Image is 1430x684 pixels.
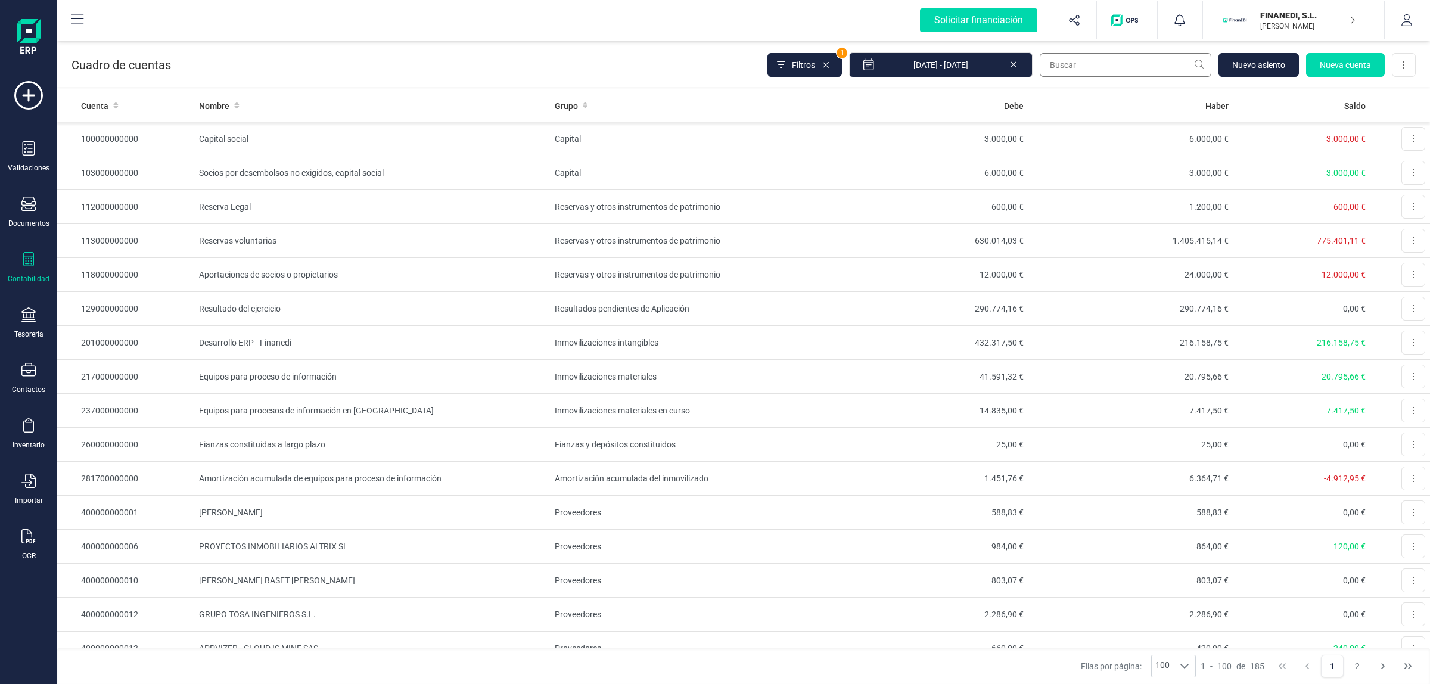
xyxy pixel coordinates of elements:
span: Grupo [555,100,578,112]
td: 3.000,00 € [1028,156,1233,190]
td: 400000000010 [57,564,194,598]
div: Inventario [13,440,45,450]
span: 120,00 € [1333,542,1366,551]
td: Reservas y otros instrumentos de patrimonio [550,224,823,258]
td: 1.451,76 € [823,462,1028,496]
td: 1.405.415,14 € [1028,224,1233,258]
span: -4.912,95 € [1324,474,1366,483]
span: 100 [1217,660,1232,672]
td: 803,07 € [823,564,1028,598]
button: Logo de OPS [1104,1,1150,39]
span: -12.000,00 € [1319,270,1366,279]
td: 1.200,00 € [1028,190,1233,224]
div: Filas por página: [1081,655,1196,677]
span: -3.000,00 € [1324,134,1366,144]
td: Equipos para proceso de información [194,360,550,394]
span: Nueva cuenta [1320,59,1371,71]
td: 281700000000 [57,462,194,496]
td: 41.591,32 € [823,360,1028,394]
td: Fianzas y depósitos constituidos [550,428,823,462]
span: -775.401,11 € [1314,236,1366,245]
td: 14.835,00 € [823,394,1028,428]
td: Inmovilizaciones intangibles [550,326,823,360]
span: Haber [1205,100,1229,112]
td: 25,00 € [823,428,1028,462]
span: 0,00 € [1343,610,1366,619]
td: [PERSON_NAME] BASET [PERSON_NAME] [194,564,550,598]
div: Contactos [12,385,45,394]
td: Resultado del ejercicio [194,292,550,326]
td: 20.795,66 € [1028,360,1233,394]
span: Filtros [792,59,815,71]
button: Page 2 [1346,655,1369,677]
td: 260000000000 [57,428,194,462]
td: Resultados pendientes de Aplicación [550,292,823,326]
button: FIFINANEDI, S.L.[PERSON_NAME] [1217,1,1370,39]
td: [PERSON_NAME] [194,496,550,530]
td: 290.774,16 € [1028,292,1233,326]
div: Tesorería [14,329,43,339]
td: 237000000000 [57,394,194,428]
span: de [1236,660,1245,672]
td: 24.000,00 € [1028,258,1233,292]
div: Solicitar financiación [920,8,1037,32]
td: 118000000000 [57,258,194,292]
td: Proveedores [550,496,823,530]
span: 1 [1201,660,1205,672]
button: First Page [1271,655,1294,677]
td: 864,00 € [1028,530,1233,564]
td: 803,07 € [1028,564,1233,598]
span: -600,00 € [1331,202,1366,212]
span: 240,00 € [1333,643,1366,653]
td: GRUPO TOSA INGENIEROS S.L. [194,598,550,632]
td: 2.286,90 € [1028,598,1233,632]
td: 660,00 € [823,632,1028,666]
div: - [1201,660,1264,672]
td: 420,00 € [1028,632,1233,666]
td: Equipos para procesos de información en [GEOGRAPHIC_DATA] [194,394,550,428]
td: Reserva Legal [194,190,550,224]
button: Nueva cuenta [1306,53,1385,77]
td: 6.000,00 € [823,156,1028,190]
td: 6.364,71 € [1028,462,1233,496]
td: 129000000000 [57,292,194,326]
span: 0,00 € [1343,440,1366,449]
td: 113000000000 [57,224,194,258]
span: 1 [837,48,847,58]
p: [PERSON_NAME] [1260,21,1356,31]
img: Logo de OPS [1111,14,1143,26]
span: 100 [1152,655,1173,677]
td: Reservas voluntarias [194,224,550,258]
td: 12.000,00 € [823,258,1028,292]
td: 7.417,50 € [1028,394,1233,428]
td: 3.000,00 € [823,122,1028,156]
td: 103000000000 [57,156,194,190]
td: Socios por desembolsos no exigidos, capital social [194,156,550,190]
span: Nuevo asiento [1232,59,1285,71]
td: Capital [550,156,823,190]
button: Last Page [1397,655,1419,677]
span: Debe [1004,100,1024,112]
td: 6.000,00 € [1028,122,1233,156]
td: Inmovilizaciones materiales [550,360,823,394]
img: FI [1222,7,1248,33]
button: Solicitar financiación [906,1,1052,39]
td: Inmovilizaciones materiales en curso [550,394,823,428]
td: 432.317,50 € [823,326,1028,360]
span: 0,00 € [1343,508,1366,517]
span: Cuenta [81,100,108,112]
span: 20.795,66 € [1322,372,1366,381]
td: Fianzas constituidas a largo plazo [194,428,550,462]
div: Documentos [8,219,49,228]
td: 216.158,75 € [1028,326,1233,360]
img: Logo Finanedi [17,19,41,57]
td: 600,00 € [823,190,1028,224]
td: 217000000000 [57,360,194,394]
td: 630.014,03 € [823,224,1028,258]
td: PROYECTOS INMOBILIARIOS ALTRIX SL [194,530,550,564]
div: OCR [22,551,36,561]
span: Saldo [1344,100,1366,112]
td: 290.774,16 € [823,292,1028,326]
span: 3.000,00 € [1326,168,1366,178]
div: Contabilidad [8,274,49,284]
